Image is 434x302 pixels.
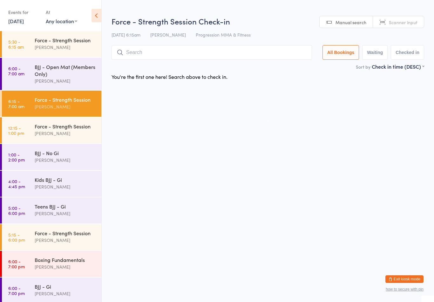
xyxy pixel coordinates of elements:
button: Exit kiosk mode [385,275,424,283]
time: 6:15 - 7:00 am [8,99,24,109]
div: You're the first one here! Search above to check in. [112,73,227,80]
time: 12:15 - 1:00 pm [8,125,24,135]
time: 5:00 - 6:00 pm [8,205,25,216]
label: Sort by [356,64,370,70]
div: [PERSON_NAME] [35,44,96,51]
a: 12:15 -1:00 pmForce - Strength Session[PERSON_NAME] [2,117,101,143]
time: 5:30 - 6:15 am [8,39,24,49]
time: 6:00 - 7:00 pm [8,285,25,296]
div: Force - Strength Session [35,96,96,103]
time: 6:00 - 7:00 am [8,66,24,76]
input: Search [112,45,312,60]
button: Checked in [391,45,424,60]
div: [PERSON_NAME] [35,290,96,297]
a: 1:00 -2:00 pmBJJ - No Gi[PERSON_NAME] [2,144,101,170]
time: 6:00 - 7:00 pm [8,259,25,269]
div: BJJ - Gi [35,283,96,290]
div: Events for [8,7,39,17]
a: 5:15 -6:00 pmForce - Strength Session[PERSON_NAME] [2,224,101,250]
div: Force - Strength Session [35,123,96,130]
span: Progression MMA & Fitness [196,31,251,38]
div: [PERSON_NAME] [35,210,96,217]
div: Check in time (DESC) [372,63,424,70]
a: 5:30 -6:15 amForce - Strength Session[PERSON_NAME] [2,31,101,57]
div: [PERSON_NAME] [35,156,96,164]
div: [PERSON_NAME] [35,237,96,244]
time: 1:00 - 2:00 pm [8,152,25,162]
div: Teens BJJ - Gi [35,203,96,210]
button: Waiting [362,45,388,60]
div: [PERSON_NAME] [35,130,96,137]
div: At [46,7,77,17]
button: All Bookings [322,45,359,60]
div: Boxing Fundamentals [35,256,96,263]
time: 4:00 - 4:45 pm [8,179,25,189]
div: [PERSON_NAME] [35,103,96,110]
div: BJJ - No Gi [35,149,96,156]
div: [PERSON_NAME] [35,77,96,85]
div: [PERSON_NAME] [35,263,96,271]
button: how to secure with pin [386,287,424,292]
div: Kids BJJ - Gi [35,176,96,183]
a: 5:00 -6:00 pmTeens BJJ - Gi[PERSON_NAME] [2,197,101,223]
span: [DATE] 6:15am [112,31,140,38]
a: 6:15 -7:00 amForce - Strength Session[PERSON_NAME] [2,91,101,117]
div: Force - Strength Session [35,230,96,237]
h2: Force - Strength Session Check-in [112,16,424,26]
a: [DATE] [8,17,24,24]
a: 4:00 -4:45 pmKids BJJ - Gi[PERSON_NAME] [2,171,101,197]
a: 6:00 -7:00 pmBoxing Fundamentals[PERSON_NAME] [2,251,101,277]
time: 5:15 - 6:00 pm [8,232,25,242]
div: [PERSON_NAME] [35,183,96,190]
div: Force - Strength Session [35,37,96,44]
div: Any location [46,17,77,24]
span: Scanner input [389,19,417,25]
span: Manual search [336,19,366,25]
span: [PERSON_NAME] [150,31,186,38]
a: 6:00 -7:00 amBJJ - Open Mat (Members Only)[PERSON_NAME] [2,58,101,90]
div: BJJ - Open Mat (Members Only) [35,63,96,77]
